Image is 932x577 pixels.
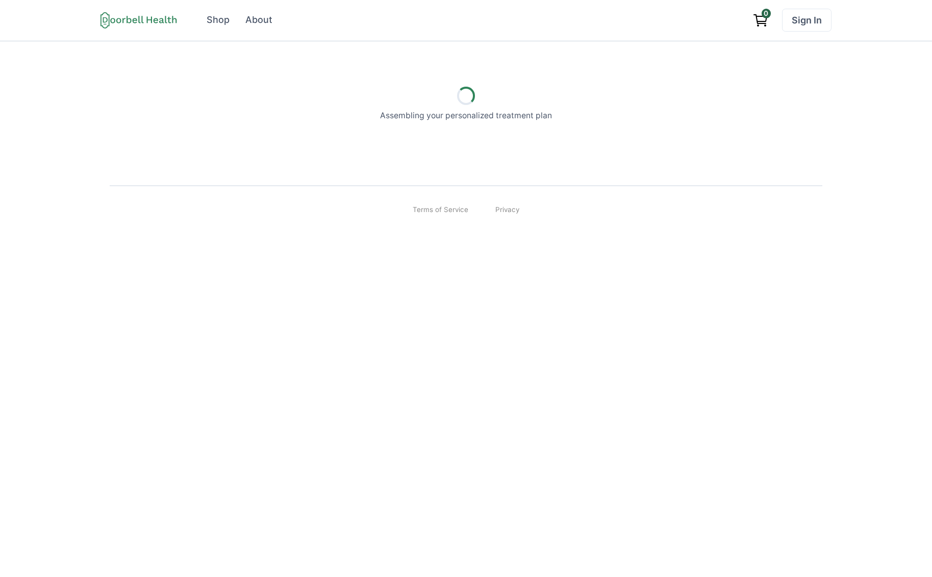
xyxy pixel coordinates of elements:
[380,110,552,122] p: Assembling your personalized treatment plan
[762,9,771,18] span: 0
[413,204,468,215] a: Terms of Service
[239,9,280,32] a: About
[207,13,230,27] div: Shop
[495,204,519,215] a: Privacy
[748,9,773,32] a: View cart
[245,13,272,27] div: About
[782,9,832,32] a: Sign In
[200,9,237,32] a: Shop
